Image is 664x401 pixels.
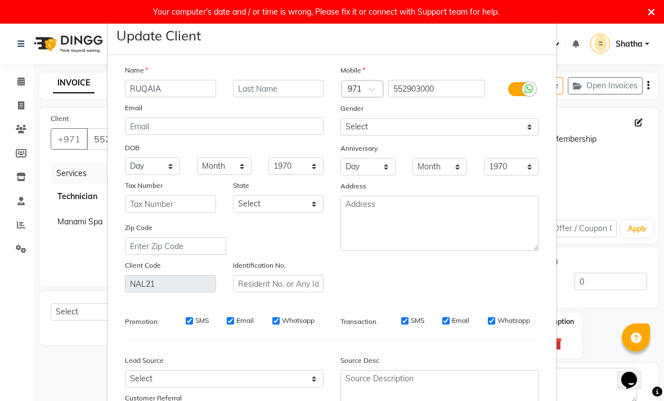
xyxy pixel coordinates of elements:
input: First Name [125,80,216,97]
label: Name [125,65,148,75]
label: Promotion [125,317,158,327]
label: Lead Source [125,355,164,366]
input: Last Name [233,80,324,97]
label: SMS [195,316,209,326]
label: Anniversary [340,143,378,154]
label: Email [236,316,254,326]
label: Email [452,316,469,326]
iframe: chat widget [617,356,653,390]
label: Whatsapp [497,316,530,326]
label: Address [340,181,366,191]
label: Whatsapp [282,316,315,326]
input: Enter Zip Code [125,237,226,255]
label: Source Desc [340,355,379,366]
label: Email [125,103,142,113]
label: SMS [411,316,424,326]
input: Resident No. or Any Id [233,275,324,292]
input: Tax Number [125,195,216,213]
input: Client Code [125,275,216,292]
div: Your computer's date and / or time is wrong, Please fix it or connect with Support team for help. [153,4,499,19]
label: State [233,181,249,191]
label: Tax Number [125,181,163,191]
label: Zip Code [125,223,152,233]
label: Mobile [340,65,365,75]
label: Identification No. [233,260,286,271]
input: Mobile [388,80,486,97]
label: Transaction [340,317,376,327]
label: DOB [125,143,140,153]
input: Email [125,118,324,135]
label: Client Code [125,260,161,271]
h4: Update Client [116,25,201,46]
label: Gender [340,103,364,114]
